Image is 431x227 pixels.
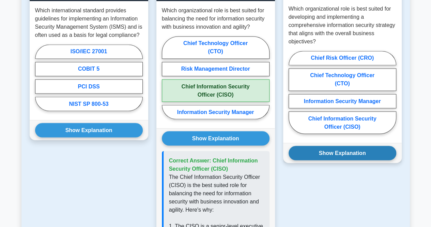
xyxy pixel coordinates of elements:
[162,79,270,102] label: Chief Information Security Officer (CISO)
[289,5,396,46] p: Which organizational role is best suited for developing and implementing a comprehensive informat...
[289,68,396,91] label: Chief Technology Officer (CTO)
[35,62,143,76] label: COBIT 5
[162,62,270,76] label: Risk Management Director
[162,131,270,145] button: Show Explanation
[35,6,143,39] p: Which international standard provides guidelines for implementing an Information Security Managem...
[35,79,143,94] label: PCI DSS
[35,97,143,111] label: NIST SP 800-53
[289,111,396,134] label: Chief Information Security Officer (CISO)
[162,6,270,31] p: Which organizational role is best suited for balancing the need for information security with bus...
[35,44,143,59] label: ISO/IEC 27001
[289,51,396,65] label: Chief Risk Officer (CRO)
[35,123,143,137] button: Show Explanation
[289,146,396,160] button: Show Explanation
[169,157,258,171] span: Correct Answer: Chief Information Security Officer (CISO)
[162,36,270,59] label: Chief Technology Officer (CTO)
[289,94,396,108] label: Information Security Manager
[162,105,270,119] label: Information Security Manager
